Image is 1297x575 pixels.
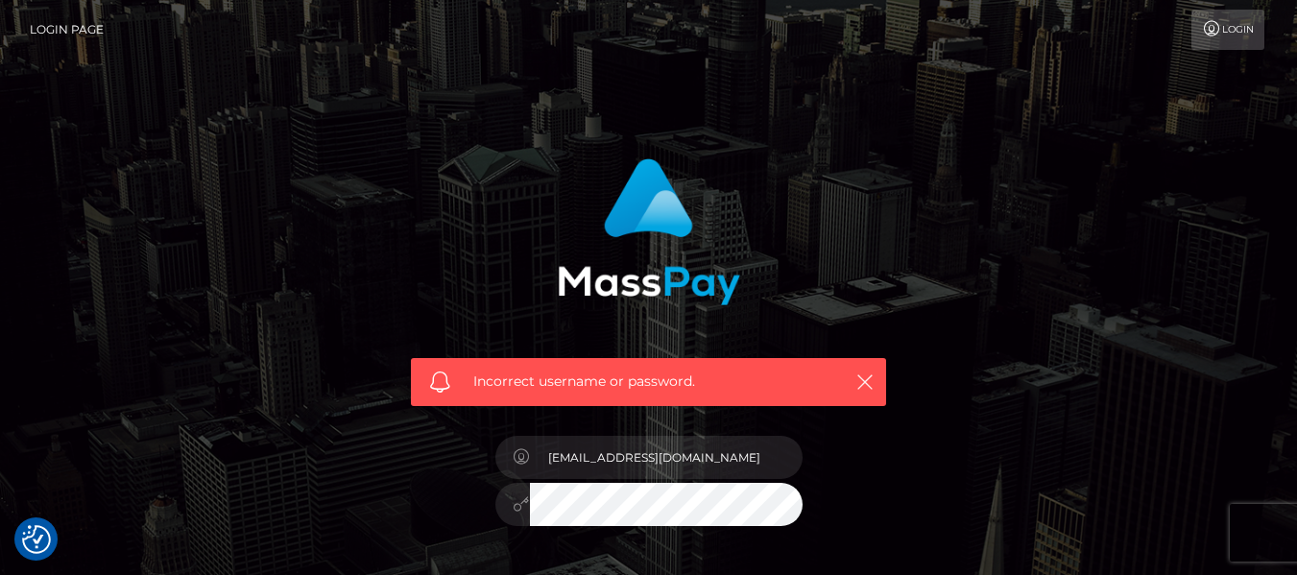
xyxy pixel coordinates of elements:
button: Consent Preferences [22,525,51,554]
span: Incorrect username or password. [473,371,824,392]
input: Username... [530,436,803,479]
img: Revisit consent button [22,525,51,554]
a: Login [1191,10,1264,50]
a: Login Page [30,10,104,50]
img: MassPay Login [558,158,740,305]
